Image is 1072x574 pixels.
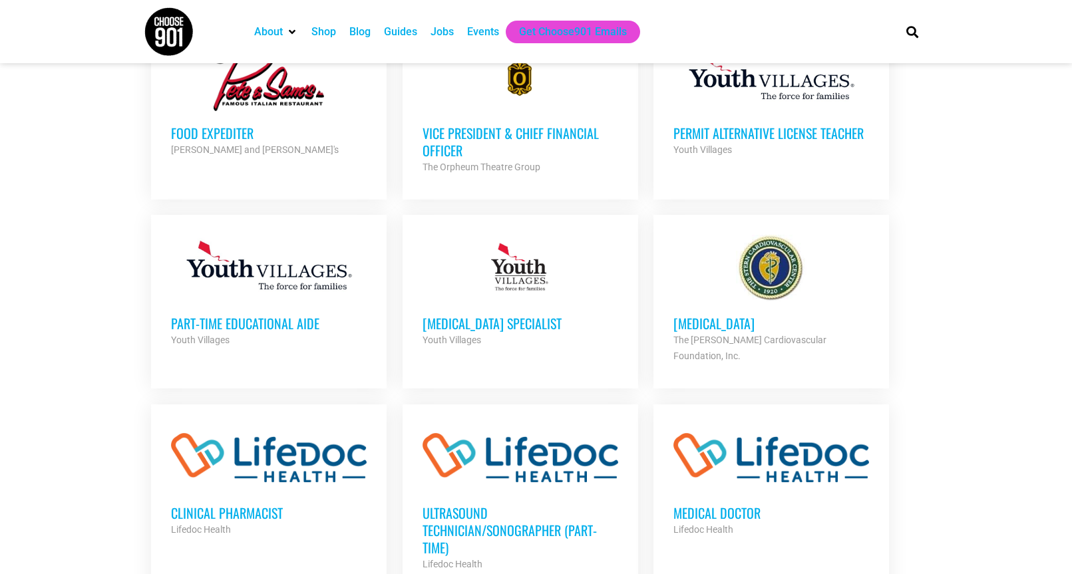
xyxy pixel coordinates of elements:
[423,335,481,345] strong: Youth Villages
[673,524,733,535] strong: Lifedoc Health
[653,404,889,557] a: Medical Doctor Lifedoc Health
[423,162,540,172] strong: The Orpheum Theatre Group
[171,524,231,535] strong: Lifedoc Health
[673,335,826,361] strong: The [PERSON_NAME] Cardiovascular Foundation, Inc.
[423,504,618,556] h3: Ultrasound Technician/Sonographer (Part-Time)
[467,24,499,40] a: Events
[673,315,869,332] h3: [MEDICAL_DATA]
[171,504,367,521] h3: Clinical Pharmacist
[151,25,387,178] a: Food Expediter [PERSON_NAME] and [PERSON_NAME]'s
[171,315,367,332] h3: Part-Time Educational Aide
[653,25,889,178] a: Permit Alternative License Teacher Youth Villages
[901,21,923,43] div: Search
[653,215,889,384] a: [MEDICAL_DATA] The [PERSON_NAME] Cardiovascular Foundation, Inc.
[248,21,884,43] nav: Main nav
[431,24,454,40] a: Jobs
[673,144,732,155] strong: Youth Villages
[254,24,283,40] a: About
[423,124,618,159] h3: Vice President & Chief Financial Officer
[673,504,869,521] h3: Medical Doctor
[151,215,387,368] a: Part-Time Educational Aide Youth Villages
[349,24,371,40] a: Blog
[151,404,387,557] a: Clinical Pharmacist Lifedoc Health
[384,24,417,40] a: Guides
[171,144,339,155] strong: [PERSON_NAME] and [PERSON_NAME]'s
[403,215,638,368] a: [MEDICAL_DATA] Specialist Youth Villages
[423,315,618,332] h3: [MEDICAL_DATA] Specialist
[171,124,367,142] h3: Food Expediter
[423,559,482,569] strong: Lifedoc Health
[673,124,869,142] h3: Permit Alternative License Teacher
[403,25,638,195] a: Vice President & Chief Financial Officer The Orpheum Theatre Group
[171,335,230,345] strong: Youth Villages
[311,24,336,40] a: Shop
[519,24,627,40] a: Get Choose901 Emails
[248,21,305,43] div: About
